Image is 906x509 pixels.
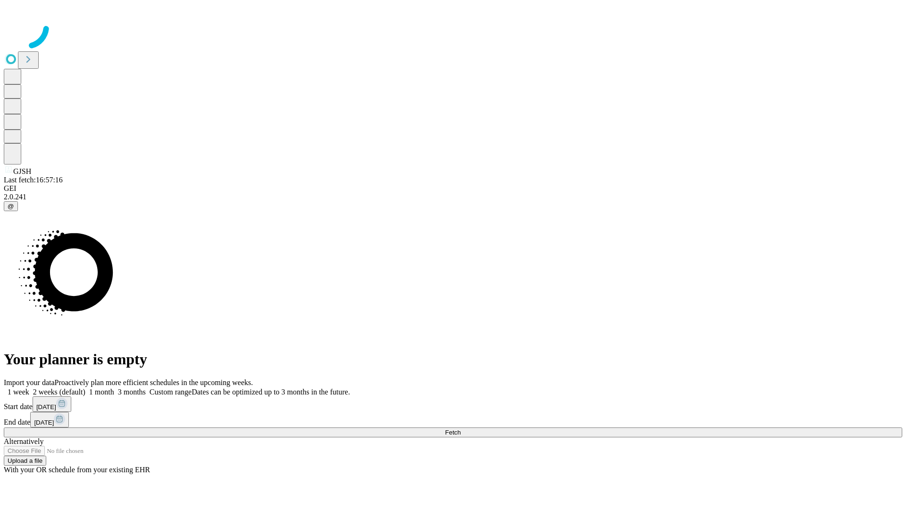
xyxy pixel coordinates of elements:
[4,176,63,184] span: Last fetch: 16:57:16
[89,388,114,396] span: 1 month
[4,396,902,412] div: Start date
[4,201,18,211] button: @
[8,388,29,396] span: 1 week
[4,466,150,474] span: With your OR schedule from your existing EHR
[33,388,85,396] span: 2 weeks (default)
[33,396,71,412] button: [DATE]
[30,412,69,427] button: [DATE]
[150,388,192,396] span: Custom range
[4,184,902,193] div: GEI
[36,403,56,410] span: [DATE]
[4,437,43,445] span: Alternatively
[445,429,461,436] span: Fetch
[13,167,31,175] span: GJSH
[4,412,902,427] div: End date
[55,378,253,386] span: Proactively plan more efficient schedules in the upcoming weeks.
[34,419,54,426] span: [DATE]
[4,193,902,201] div: 2.0.241
[4,427,902,437] button: Fetch
[192,388,350,396] span: Dates can be optimized up to 3 months in the future.
[118,388,146,396] span: 3 months
[8,203,14,210] span: @
[4,456,46,466] button: Upload a file
[4,378,55,386] span: Import your data
[4,351,902,368] h1: Your planner is empty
